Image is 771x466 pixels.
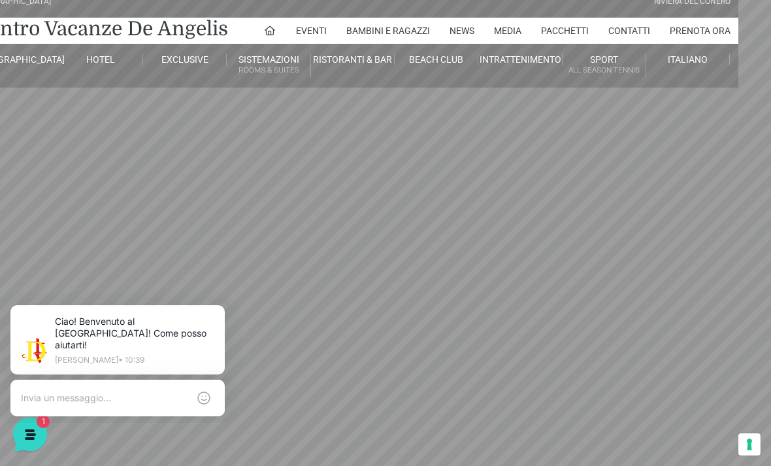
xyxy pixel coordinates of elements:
[10,415,50,454] iframe: Customerly Messenger Launcher
[478,54,562,65] a: Intrattenimento
[21,105,111,115] span: Le tue conversazioni
[21,165,240,191] button: Inizia una conversazione
[29,245,214,258] input: Cerca un articolo...
[10,346,91,376] button: Home
[738,433,761,456] button: Le tue preferenze relative al consenso per le tecnologie di tracciamento
[563,54,646,78] a: SportAll Season Tennis
[85,173,193,183] span: Inizia una conversazione
[10,58,220,84] p: La nostra missione è rendere la tua esperienza straordinaria!
[210,125,240,137] p: 4 min fa
[16,120,246,159] a: [PERSON_NAME]Ciao! Benvenuto al [GEOGRAPHIC_DATA]! Come posso aiutarti!4 min fa1
[55,125,203,139] span: [PERSON_NAME]
[646,54,730,65] a: Italiano
[346,18,430,44] a: Bambini e Ragazzi
[91,346,171,376] button: 1Messaggi
[59,54,143,65] a: Hotel
[63,26,222,61] p: Ciao! Benvenuto al [GEOGRAPHIC_DATA]! Come posso aiutarti!
[296,18,327,44] a: Eventi
[563,64,646,76] small: All Season Tennis
[227,64,310,76] small: Rooms & Suites
[227,141,240,154] span: 1
[21,217,102,227] span: Trova una risposta
[10,10,220,52] h2: Ciao da De Angelis Resort 👋
[311,54,395,65] a: Ristoranti & Bar
[131,344,140,354] span: 1
[494,18,521,44] a: Media
[139,217,240,227] a: Apri Centro Assistenza
[116,105,240,115] a: [DEMOGRAPHIC_DATA] tutto
[201,364,220,376] p: Aiuto
[171,346,251,376] button: Aiuto
[143,54,227,65] a: Exclusive
[395,54,478,65] a: Beach Club
[29,48,55,75] img: light
[670,18,730,44] a: Prenota Ora
[63,67,222,75] p: [PERSON_NAME] • 10:39
[113,364,148,376] p: Messaggi
[55,141,203,154] p: Ciao! Benvenuto al [GEOGRAPHIC_DATA]! Come posso aiutarti!
[39,364,61,376] p: Home
[21,127,47,153] img: light
[541,18,589,44] a: Pacchetti
[608,18,650,44] a: Contatti
[450,18,474,44] a: News
[227,54,310,78] a: SistemazioniRooms & Suites
[668,54,708,65] span: Italiano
